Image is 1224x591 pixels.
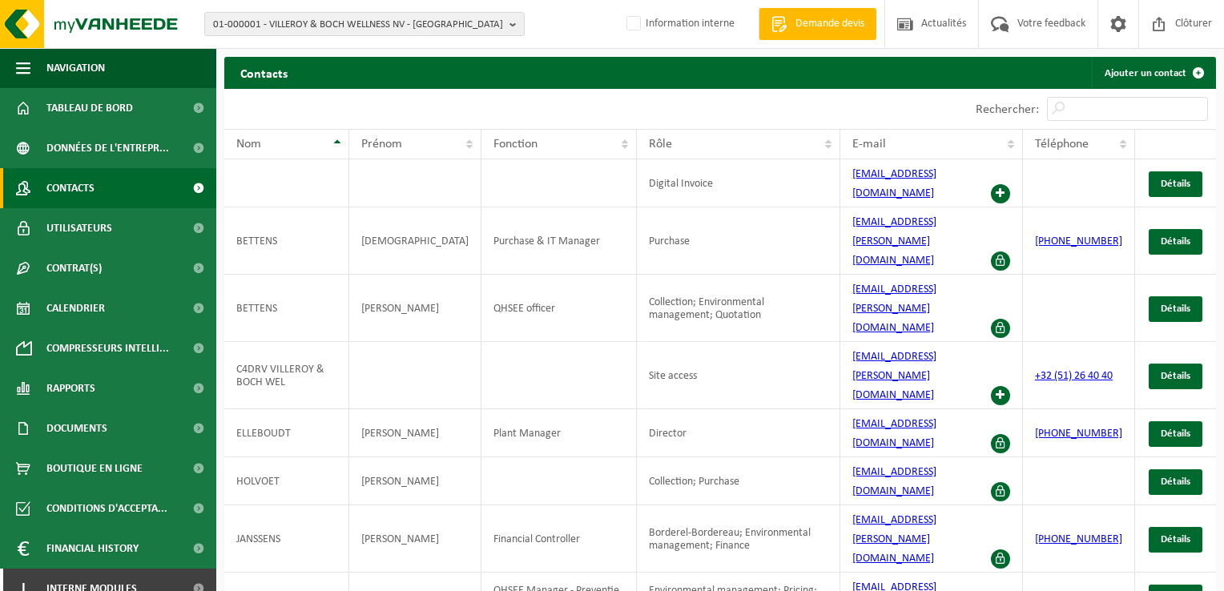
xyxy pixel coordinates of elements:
[637,505,839,573] td: Borderel-Bordereau; Environmental management; Finance
[493,138,538,151] span: Fonction
[224,342,349,409] td: C4DRV VILLEROY & BOCH WEL
[361,138,402,151] span: Prénom
[46,368,95,408] span: Rapports
[46,128,169,168] span: Données de l'entrepr...
[236,138,261,151] span: Nom
[349,275,481,342] td: [PERSON_NAME]
[649,138,672,151] span: Rôle
[1149,421,1202,447] a: Détails
[204,12,525,36] button: 01-000001 - VILLEROY & BOCH WELLNESS NV - [GEOGRAPHIC_DATA]
[852,351,936,401] a: [EMAIL_ADDRESS][PERSON_NAME][DOMAIN_NAME]
[637,342,839,409] td: Site access
[1149,469,1202,495] a: Détails
[623,12,735,36] label: Information interne
[1161,534,1190,545] span: Détails
[1035,428,1122,440] a: [PHONE_NUMBER]
[1161,236,1190,247] span: Détails
[976,103,1039,116] label: Rechercher:
[213,13,503,37] span: 01-000001 - VILLEROY & BOCH WELLNESS NV - [GEOGRAPHIC_DATA]
[46,408,107,448] span: Documents
[46,168,95,208] span: Contacts
[349,505,481,573] td: [PERSON_NAME]
[46,448,143,488] span: Boutique en ligne
[1149,229,1202,255] a: Détails
[224,457,349,505] td: HOLVOET
[46,248,102,288] span: Contrat(s)
[224,409,349,457] td: ELLEBOUDT
[481,409,638,457] td: Plant Manager
[46,529,139,569] span: Financial History
[1149,296,1202,322] a: Détails
[637,457,839,505] td: Collection; Purchase
[46,208,112,248] span: Utilisateurs
[224,57,304,88] h2: Contacts
[637,159,839,207] td: Digital Invoice
[224,207,349,275] td: BETTENS
[46,488,167,529] span: Conditions d'accepta...
[637,275,839,342] td: Collection; Environmental management; Quotation
[46,48,105,88] span: Navigation
[46,328,169,368] span: Compresseurs intelli...
[852,418,936,449] a: [EMAIL_ADDRESS][DOMAIN_NAME]
[224,275,349,342] td: BETTENS
[852,283,936,334] a: [EMAIL_ADDRESS][PERSON_NAME][DOMAIN_NAME]
[1149,527,1202,553] a: Détails
[1035,370,1113,382] a: +32 (51) 26 40 40
[1035,235,1122,247] a: [PHONE_NUMBER]
[852,168,936,199] a: [EMAIL_ADDRESS][DOMAIN_NAME]
[852,216,936,267] a: [EMAIL_ADDRESS][PERSON_NAME][DOMAIN_NAME]
[224,505,349,573] td: JANSSENS
[1035,533,1122,545] a: [PHONE_NUMBER]
[1161,371,1190,381] span: Détails
[349,457,481,505] td: [PERSON_NAME]
[637,207,839,275] td: Purchase
[759,8,876,40] a: Demande devis
[481,207,638,275] td: Purchase & IT Manager
[349,409,481,457] td: [PERSON_NAME]
[481,275,638,342] td: QHSEE officer
[637,409,839,457] td: Director
[1149,171,1202,197] a: Détails
[852,514,936,565] a: [EMAIL_ADDRESS][PERSON_NAME][DOMAIN_NAME]
[1161,179,1190,189] span: Détails
[1092,57,1214,89] a: Ajouter un contact
[852,138,886,151] span: E-mail
[791,16,868,32] span: Demande devis
[1161,428,1190,439] span: Détails
[481,505,638,573] td: Financial Controller
[1035,138,1089,151] span: Téléphone
[349,207,481,275] td: [DEMOGRAPHIC_DATA]
[46,88,133,128] span: Tableau de bord
[852,466,936,497] a: [EMAIL_ADDRESS][DOMAIN_NAME]
[1161,304,1190,314] span: Détails
[46,288,105,328] span: Calendrier
[1161,476,1190,487] span: Détails
[1149,364,1202,389] a: Détails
